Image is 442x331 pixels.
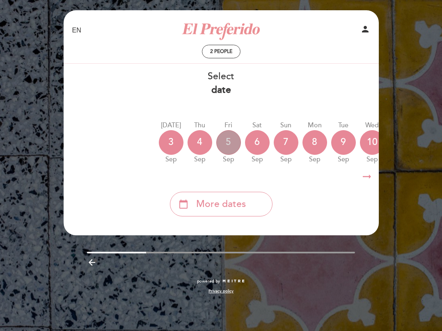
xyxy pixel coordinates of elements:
[274,130,298,155] div: 7
[302,130,327,155] div: 8
[222,279,245,283] img: MEITRE
[361,168,373,186] i: arrow_right_alt
[216,155,241,164] div: Sep
[179,197,188,211] i: calendar_today
[216,130,241,155] div: 5
[159,155,183,164] div: Sep
[188,155,212,164] div: Sep
[87,257,97,267] i: arrow_backward
[197,278,245,284] a: powered by
[159,121,183,130] div: [DATE]
[331,155,356,164] div: Sep
[274,155,298,164] div: Sep
[159,130,183,155] div: 3
[216,121,241,130] div: Fri
[360,155,385,164] div: Sep
[302,121,327,130] div: Mon
[245,130,270,155] div: 6
[274,121,298,130] div: Sun
[211,84,231,96] b: date
[245,155,270,164] div: Sep
[170,19,273,42] a: El Preferido
[196,198,246,211] span: More dates
[208,288,234,294] a: Privacy policy
[360,24,370,37] button: person
[63,70,379,97] div: Select
[302,155,327,164] div: Sep
[360,121,385,130] div: Wed
[360,130,385,155] div: 10
[188,121,212,130] div: Thu
[331,121,356,130] div: Tue
[197,278,220,284] span: powered by
[360,24,370,34] i: person
[331,130,356,155] div: 9
[245,121,270,130] div: Sat
[210,48,232,55] span: 2 people
[188,130,212,155] div: 4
